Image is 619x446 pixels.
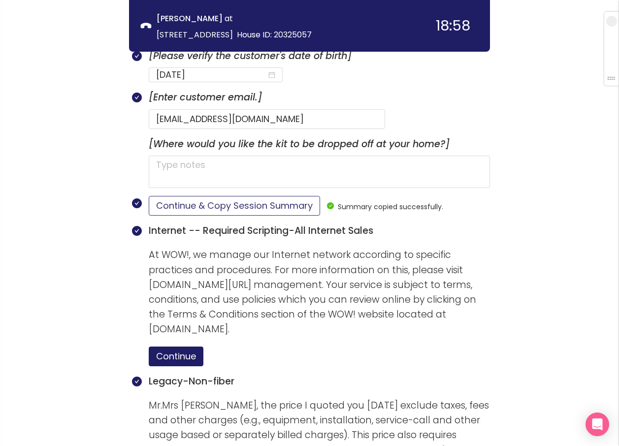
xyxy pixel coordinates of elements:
[436,19,470,33] div: 18:58
[149,91,262,104] i: [Enter customer email.]
[132,93,142,102] span: check-circle
[237,29,312,40] span: House ID: 20325057
[149,248,490,337] p: At WOW!, we manage our Internet network according to specific practices and procedures. For more ...
[149,375,234,388] b: Legacy-Non-fiber
[149,196,320,216] button: Continue & Copy Session Summary
[149,224,373,237] b: Internet -- Required Scripting-All Internet Sales
[156,68,267,82] input: 11/20/1960
[149,347,203,366] button: Continue
[157,13,223,24] strong: [PERSON_NAME]
[141,21,151,32] span: phone
[149,109,385,129] input: Type customer email
[157,13,233,40] span: at [STREET_ADDRESS]
[586,413,609,436] div: Open Intercom Messenger
[132,226,142,236] span: check-circle
[327,202,334,209] span: check-circle
[149,137,450,151] i: [Where would you like the kit to be dropped off at your home?]
[132,377,142,386] span: check-circle
[149,49,352,63] i: [Please verify the customer's date of birth]
[132,198,142,208] span: check-circle
[338,203,443,211] span: Summary copied successfully.
[132,51,142,61] span: check-circle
